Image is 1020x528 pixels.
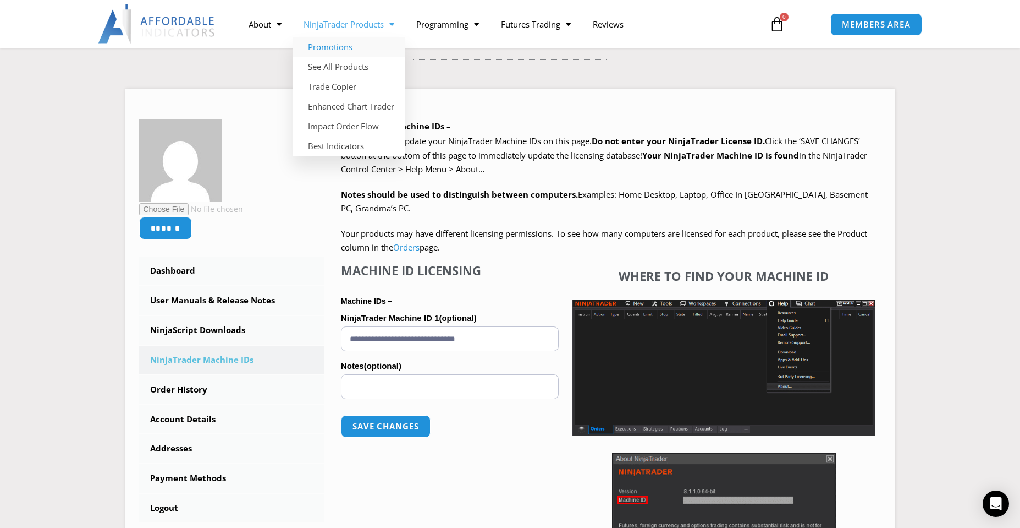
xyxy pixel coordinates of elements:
a: Impact Order Flow [293,116,405,136]
a: Orders [393,242,420,253]
a: Logout [139,494,325,522]
span: Examples: Home Desktop, Laptop, Office In [GEOGRAPHIC_DATA], Basement PC, Grandma’s PC. [341,189,868,214]
a: NinjaScript Downloads [139,316,325,345]
span: (optional) [364,361,401,371]
a: Enhanced Chart Trader [293,96,405,116]
button: Save changes [341,415,431,438]
a: Addresses [139,434,325,463]
span: 0 [780,13,789,21]
a: Best Indicators [293,136,405,156]
a: See All Products [293,57,405,77]
label: Notes [341,358,559,374]
span: You can add or update your NinjaTrader Machine IDs on this page. [341,135,592,146]
div: Open Intercom Messenger [983,491,1009,517]
b: Do not enter your NinjaTrader License ID. [592,135,765,146]
a: About [238,12,293,37]
img: 0599d74899bb258bf6ab00a1f833445271ccbd86464234af18ca63bf26c15517 [139,119,222,202]
a: Promotions [293,37,405,57]
strong: Notes should be used to distinguish between computers. [341,189,578,200]
a: Programming [405,12,490,37]
a: 0 [753,8,801,40]
a: Dashboard [139,257,325,285]
a: Order History [139,375,325,404]
a: User Manuals & Release Notes [139,286,325,315]
img: LogoAI | Affordable Indicators – NinjaTrader [98,4,216,44]
span: Your products may have different licensing permissions. To see how many computers are licensed fo... [341,228,867,253]
span: (optional) [439,313,476,323]
h4: Machine ID Licensing [341,263,559,277]
nav: Menu [238,12,757,37]
a: Trade Copier [293,77,405,96]
a: Futures Trading [490,12,582,37]
a: NinjaTrader Machine IDs [139,346,325,374]
span: Click the ‘SAVE CHANGES’ button at the bottom of this page to immediately update the licensing da... [341,135,867,175]
a: MEMBERS AREA [830,13,922,36]
strong: Machine IDs – [341,297,392,306]
img: Screenshot 2025-01-17 1155544 | Affordable Indicators – NinjaTrader [572,300,875,436]
strong: Your NinjaTrader Machine ID is found [642,150,799,161]
a: NinjaTrader Products [293,12,405,37]
a: Payment Methods [139,464,325,493]
span: MEMBERS AREA [842,20,911,29]
a: Account Details [139,405,325,434]
label: NinjaTrader Machine ID 1 [341,310,559,326]
nav: Account pages [139,257,325,522]
a: Reviews [582,12,635,37]
ul: NinjaTrader Products [293,37,405,156]
h4: Where to find your Machine ID [572,269,875,283]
